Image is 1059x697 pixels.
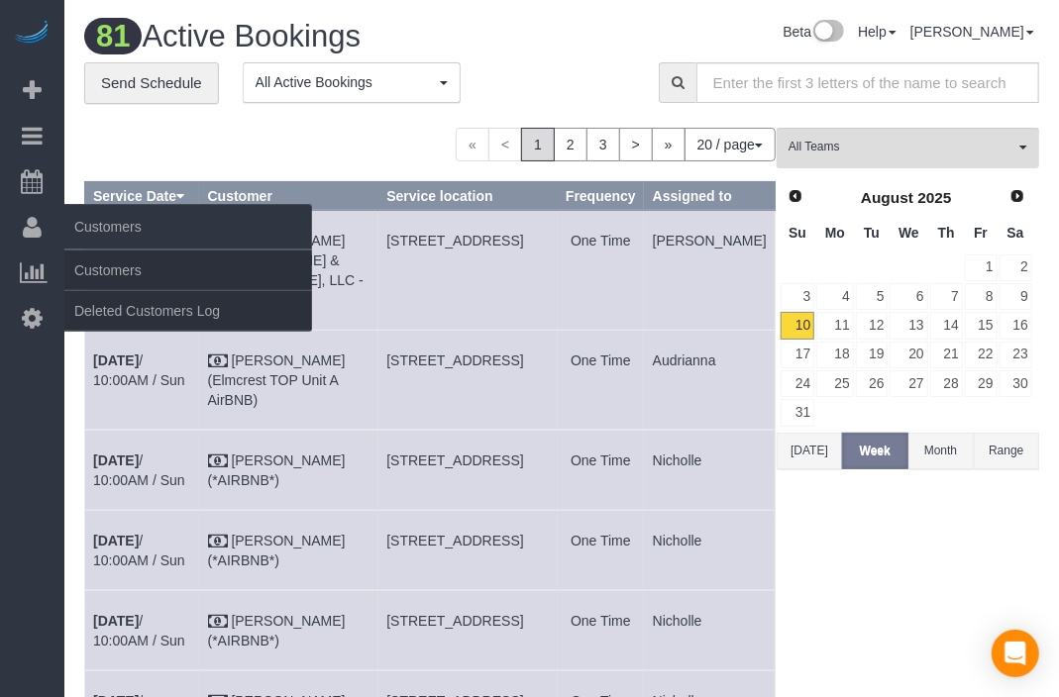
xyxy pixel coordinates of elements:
a: 30 [1000,370,1032,397]
a: [DATE]/ 10:00AM / Sun [93,452,185,488]
span: 2025 [917,189,951,206]
a: 3 [781,283,814,310]
td: Schedule date [85,510,200,590]
div: Open Intercom Messenger [992,630,1039,677]
b: [DATE] [93,613,139,629]
a: [DATE]/ 10:00AM / Sun [93,613,185,648]
a: Deleted Customers Log [64,291,312,331]
td: Schedule date [85,430,200,510]
a: 28 [930,370,963,397]
span: Sunday [789,225,806,241]
span: Thursday [938,225,955,241]
span: Customers [64,204,312,249]
span: All Teams [789,139,1014,155]
span: Wednesday [899,225,919,241]
a: [PERSON_NAME] (*AIRBNB*) [208,452,346,488]
nav: Pagination navigation [456,128,776,161]
a: 20 [890,342,927,368]
span: Next [1009,188,1025,204]
td: Frequency [558,590,645,670]
a: 2 [554,128,587,161]
h1: Active Bookings [84,20,547,53]
td: Service location [378,430,558,510]
th: Frequency [558,181,645,210]
button: [DATE] [777,433,842,469]
a: 13 [890,312,927,339]
a: 17 [781,342,814,368]
a: 15 [965,312,998,339]
a: 1 [965,254,998,281]
a: Prev [782,183,809,211]
span: [STREET_ADDRESS] [386,613,523,629]
b: [DATE] [93,452,139,468]
td: Frequency [558,510,645,590]
th: Service Date [85,181,200,210]
span: Saturday [1007,225,1024,241]
a: 12 [856,312,889,339]
span: « [456,128,489,161]
button: Month [908,433,974,469]
td: Service location [378,590,558,670]
th: Assigned to [644,181,775,210]
a: 2 [1000,254,1032,281]
th: Service location [378,181,558,210]
a: 23 [1000,342,1032,368]
span: Friday [974,225,988,241]
a: 8 [965,283,998,310]
a: Send Schedule [84,62,219,104]
td: Schedule date [85,590,200,670]
td: Customer [199,590,378,670]
a: 29 [965,370,998,397]
a: > [619,128,653,161]
a: 31 [781,399,814,426]
a: 27 [890,370,927,397]
td: Customer [199,430,378,510]
td: Frequency [558,330,645,430]
span: Tuesday [864,225,880,241]
a: 7 [930,283,963,310]
span: 1 [521,128,555,161]
span: [STREET_ADDRESS] [386,452,523,468]
a: [DATE]/ 10:00AM / Sun [93,352,185,388]
span: < [488,128,522,161]
td: Service location [378,210,558,330]
ul: Customers [64,249,312,332]
a: 22 [965,342,998,368]
i: Check Payment [208,454,228,468]
a: [PERSON_NAME] (Elmcrest TOP Unit A AirBNB) [208,352,346,408]
button: 20 / page [685,128,776,161]
a: [PERSON_NAME] [910,24,1034,40]
span: August [861,189,913,206]
b: [DATE] [93,352,139,368]
td: Frequency [558,210,645,330]
td: Service location [378,330,558,430]
a: 26 [856,370,889,397]
button: All Active Bookings [243,62,461,103]
a: 16 [1000,312,1032,339]
button: All Teams [777,128,1039,168]
img: Automaid Logo [12,20,52,48]
td: Customer [199,510,378,590]
a: » [652,128,686,161]
b: [DATE] [93,533,139,548]
button: Week [842,433,907,469]
a: 10 [781,312,814,339]
span: 81 [84,18,142,54]
a: 24 [781,370,814,397]
ol: All Teams [777,128,1039,158]
th: Customer [199,181,378,210]
img: New interface [811,20,844,46]
a: 11 [816,312,853,339]
a: 25 [816,370,853,397]
a: 4 [816,283,853,310]
td: Frequency [558,430,645,510]
td: Service location [378,510,558,590]
span: Monday [825,225,845,241]
span: [STREET_ADDRESS] [386,533,523,548]
td: Assigned to [644,330,775,430]
a: Customers [64,250,312,290]
td: Assigned to [644,590,775,670]
i: Check Payment [208,354,228,368]
i: Check Payment [208,615,228,629]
